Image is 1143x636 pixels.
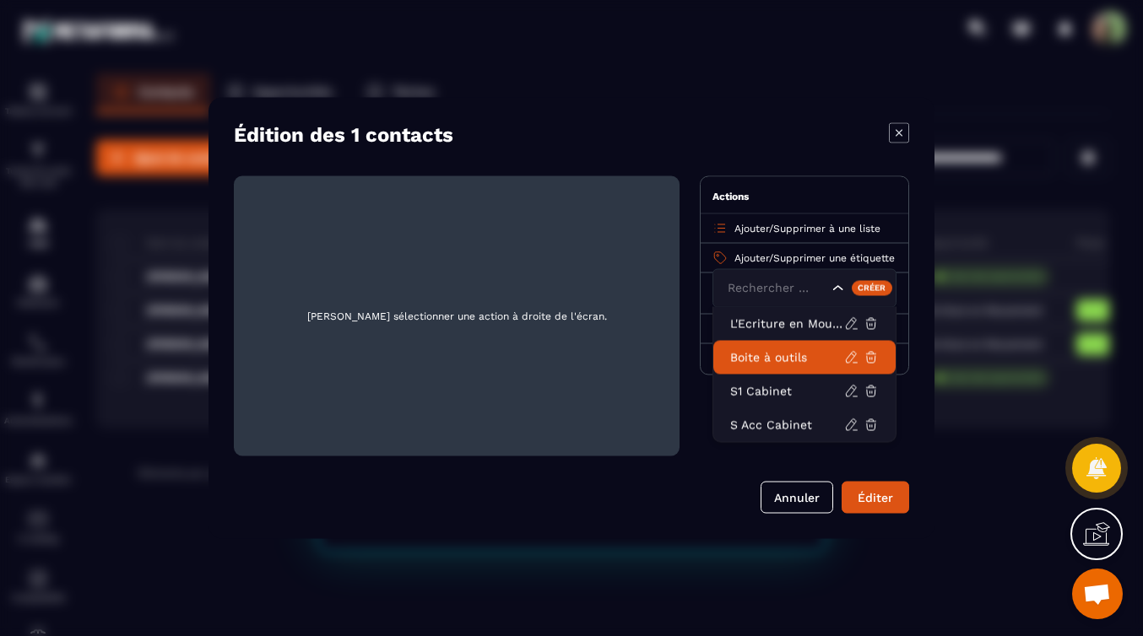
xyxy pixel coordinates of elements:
[734,251,895,265] p: /
[730,349,844,366] p: Boite à outils
[842,482,909,514] button: Éditer
[773,223,880,234] span: Supprimer à une liste
[247,190,666,443] span: [PERSON_NAME] sélectionner une action à droite de l'écran.
[234,123,453,147] h4: Édition des 1 contacts
[852,280,893,295] div: Créer
[734,223,769,234] span: Ajouter
[730,417,844,434] p: S Acc Cabinet
[773,252,895,264] span: Supprimer une étiquette
[730,315,844,332] p: L'Ecriture en Mouvement
[730,383,844,400] p: S1 Cabinet
[1072,569,1123,619] div: Ouvrir le chat
[712,191,749,202] span: Actions
[761,482,833,514] button: Annuler
[734,252,769,264] span: Ajouter
[712,269,897,308] div: Search for option
[734,222,880,235] p: /
[723,279,828,298] input: Search for option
